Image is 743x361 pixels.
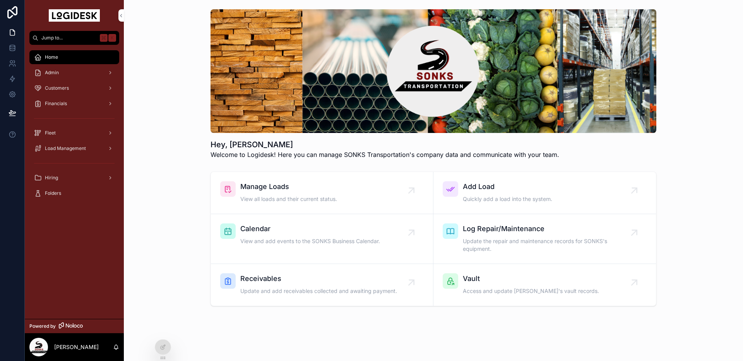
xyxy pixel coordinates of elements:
span: Admin [45,70,59,76]
span: Load Management [45,145,86,152]
span: Fleet [45,130,56,136]
span: Manage Loads [240,181,337,192]
img: App logo [49,9,100,22]
a: VaultAccess and update [PERSON_NAME]'s vault records. [433,264,656,306]
a: ReceivablesUpdate and add receivables collected and awaiting payment. [211,264,433,306]
span: Welcome to Logidesk! Here you can manage SONKS Transportation's company data and communicate with... [211,150,559,159]
span: View and add events to the SONKS Business Calendar. [240,237,380,245]
span: View all loads and their current status. [240,195,337,203]
a: Home [29,50,119,64]
span: K [109,35,115,41]
span: Update and add receivables collected and awaiting payment. [240,287,397,295]
a: CalendarView and add events to the SONKS Business Calendar. [211,214,433,264]
span: Log Repair/Maintenance [463,223,634,234]
h1: Hey, [PERSON_NAME] [211,139,559,150]
a: Fleet [29,126,119,140]
div: scrollable content [25,45,124,210]
span: Home [45,54,58,60]
span: Financials [45,100,67,107]
span: Access and update [PERSON_NAME]'s vault records. [463,287,599,295]
span: Add Load [463,181,552,192]
span: Update the repair and maintenance records for SONKS's equipment. [463,237,634,253]
a: Customers [29,81,119,95]
a: Load Management [29,141,119,155]
a: Powered by [25,319,124,333]
a: Admin [29,66,119,80]
a: Financials [29,97,119,111]
a: Folders [29,186,119,200]
p: [PERSON_NAME] [54,343,99,351]
span: Jump to... [41,35,97,41]
span: Folders [45,190,61,196]
a: Hiring [29,171,119,185]
a: Manage LoadsView all loads and their current status. [211,172,433,214]
span: Calendar [240,223,380,234]
a: Log Repair/MaintenanceUpdate the repair and maintenance records for SONKS's equipment. [433,214,656,264]
button: Jump to...K [29,31,119,45]
a: Add LoadQuickly add a load into the system. [433,172,656,214]
span: Powered by [29,323,56,329]
span: Customers [45,85,69,91]
span: Receivables [240,273,397,284]
span: Quickly add a load into the system. [463,195,552,203]
span: Hiring [45,175,58,181]
span: Vault [463,273,599,284]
